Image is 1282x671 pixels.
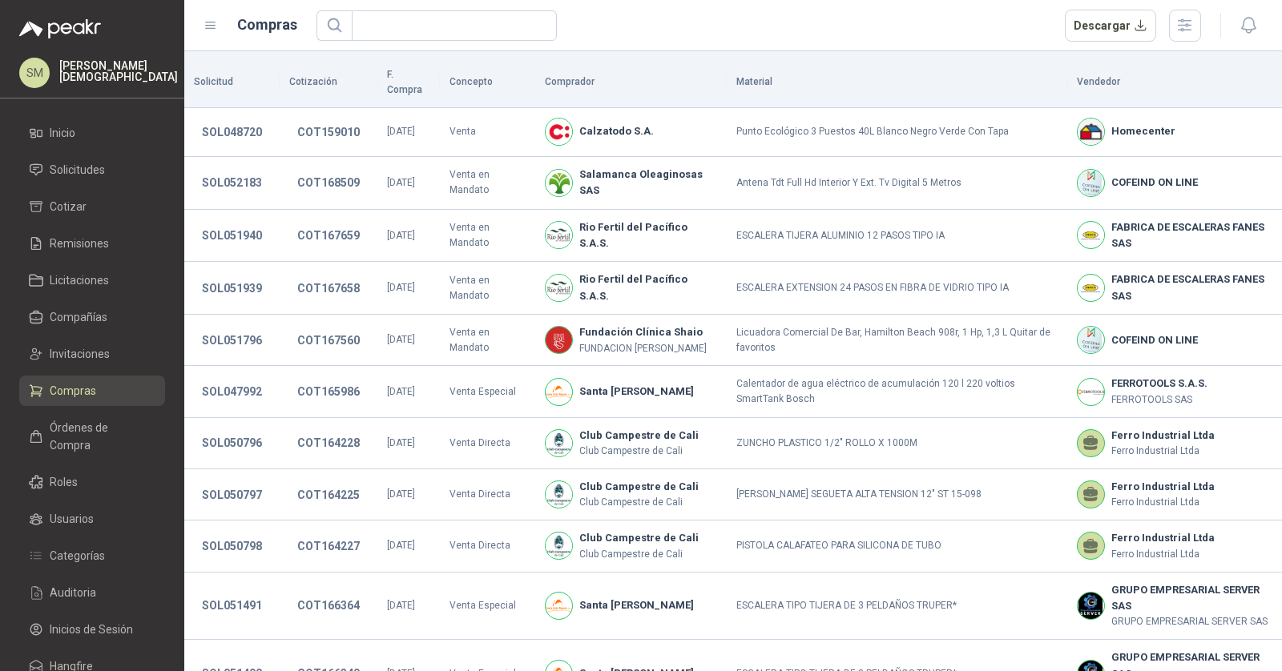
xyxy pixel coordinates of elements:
td: Calentador de agua eléctrico de acumulación 120 l 220 voltios SmartTank Bosch [727,366,1067,417]
span: Inicio [50,124,75,142]
td: Venta Directa [440,418,536,469]
b: Club Campestre de Cali [579,530,699,546]
img: Company Logo [1078,222,1104,248]
a: Cotizar [19,191,165,222]
b: Santa [PERSON_NAME] [579,384,694,400]
span: [DATE] [387,230,415,241]
button: COT167560 [289,326,368,355]
td: [PERSON_NAME] SEGUETA ALTA TENSION 12" ST 15-098 [727,469,1067,520]
b: FABRICA DE ESCALERAS FANES SAS [1111,271,1272,304]
a: Solicitudes [19,155,165,185]
img: Company Logo [1078,327,1104,353]
span: Compañías [50,308,107,326]
span: Remisiones [50,235,109,252]
p: [PERSON_NAME] [DEMOGRAPHIC_DATA] [59,60,178,82]
button: COT166364 [289,591,368,620]
p: FUNDACION [PERSON_NAME] [579,341,707,356]
b: Rio Fertil del Pacífico S.A.S. [579,271,717,304]
td: Punto Ecológico 3 Puestos 40L Blanco Negro Verde Con Tapa [727,108,1067,157]
span: [DATE] [387,386,415,397]
th: Vendedor [1067,58,1282,108]
p: Club Campestre de Cali [579,444,699,459]
span: Solicitudes [50,161,105,179]
button: SOL051491 [194,591,270,620]
button: SOL051939 [194,274,270,303]
img: Company Logo [546,430,572,456]
span: Categorías [50,547,105,565]
button: SOL047992 [194,377,270,406]
a: Usuarios [19,504,165,534]
button: COT164225 [289,480,368,509]
b: COFEIND ON LINE [1111,175,1198,191]
h1: Compras [237,14,297,36]
a: Auditoria [19,577,165,608]
span: Invitaciones [50,345,110,363]
b: Calzatodo S.A. [579,123,654,139]
b: Ferro Industrial Ltda [1111,479,1215,495]
img: Company Logo [546,532,572,559]
b: Ferro Industrial Ltda [1111,530,1215,546]
a: Licitaciones [19,265,165,295]
button: SOL052183 [194,168,270,197]
span: [DATE] [387,600,415,611]
button: COT164227 [289,532,368,561]
img: Company Logo [1078,593,1104,619]
img: Company Logo [1078,275,1104,301]
b: Santa [PERSON_NAME] [579,597,694,613]
img: Company Logo [546,327,572,353]
td: Antena Tdt Full Hd Interior Y Ext. Tv Digital 5 Metros [727,157,1067,210]
img: Company Logo [546,275,572,301]
span: [DATE] [387,282,415,293]
td: Venta Especial [440,366,536,417]
button: COT165986 [289,377,368,406]
img: Company Logo [1078,119,1104,145]
button: COT159010 [289,118,368,147]
img: Company Logo [1078,170,1104,196]
span: Auditoria [50,584,96,601]
b: FERROTOOLS S.A.S. [1111,376,1207,392]
b: Club Campestre de Cali [579,428,699,444]
img: Company Logo [546,379,572,405]
b: GRUPO EMPRESARIAL SERVER SAS [1111,582,1272,615]
button: COT167659 [289,221,368,250]
button: COT164228 [289,428,368,457]
th: F. Compra [377,58,440,108]
p: Ferro Industrial Ltda [1111,444,1215,459]
td: Venta Especial [440,573,536,641]
span: Usuarios [50,510,94,528]
a: Inicio [19,118,165,148]
b: FABRICA DE ESCALERAS FANES SAS [1111,219,1272,252]
b: Salamanca Oleaginosas SAS [579,167,717,199]
button: Descargar [1065,10,1157,42]
img: Logo peakr [19,19,101,38]
p: Club Campestre de Cali [579,495,699,510]
th: Material [727,58,1067,108]
td: ZUNCHO PLASTICO 1/2" ROLLO X 1000M [727,418,1067,469]
b: Rio Fertil del Pacífico S.A.S. [579,219,717,252]
button: SOL051796 [194,326,270,355]
img: Company Logo [546,170,572,196]
button: SOL050796 [194,428,270,457]
p: FERROTOOLS SAS [1111,392,1207,408]
span: Órdenes de Compra [50,419,150,454]
button: SOL050798 [194,532,270,561]
div: SM [19,58,50,88]
a: Categorías [19,540,165,571]
td: Venta Directa [440,469,536,520]
span: [DATE] [387,540,415,551]
a: Roles [19,467,165,497]
span: [DATE] [387,437,415,448]
a: Compras [19,376,165,406]
span: Licitaciones [50,271,109,289]
span: [DATE] [387,177,415,188]
th: Concepto [440,58,536,108]
img: Company Logo [546,593,572,619]
a: Invitaciones [19,339,165,369]
th: Comprador [535,58,727,108]
td: Venta Directa [440,520,536,572]
td: Venta en Mandato [440,157,536,210]
p: Club Campestre de Cali [579,547,699,562]
img: Company Logo [546,119,572,145]
span: [DATE] [387,126,415,137]
td: Licuadora Comercial De Bar, Hamilton Beach 908r, 1 Hp, 1,3 L Quitar de favoritos [727,315,1067,366]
